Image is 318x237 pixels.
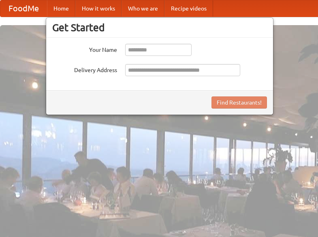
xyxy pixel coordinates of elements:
[47,0,75,17] a: Home
[52,64,117,74] label: Delivery Address
[164,0,213,17] a: Recipe videos
[122,0,164,17] a: Who we are
[211,96,267,109] button: Find Restaurants!
[0,0,47,17] a: FoodMe
[75,0,122,17] a: How it works
[52,44,117,54] label: Your Name
[52,21,267,34] h3: Get Started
